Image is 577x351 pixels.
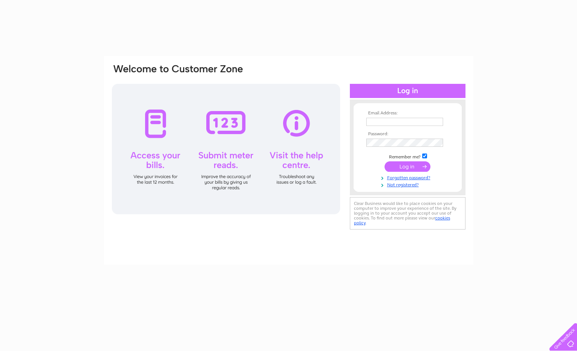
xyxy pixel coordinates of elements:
[364,132,451,137] th: Password:
[350,197,465,230] div: Clear Business would like to place cookies on your computer to improve your experience of the sit...
[366,181,451,188] a: Not registered?
[364,111,451,116] th: Email Address:
[364,152,451,160] td: Remember me?
[385,161,430,172] input: Submit
[366,174,451,181] a: Forgotten password?
[354,215,450,225] a: cookies policy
